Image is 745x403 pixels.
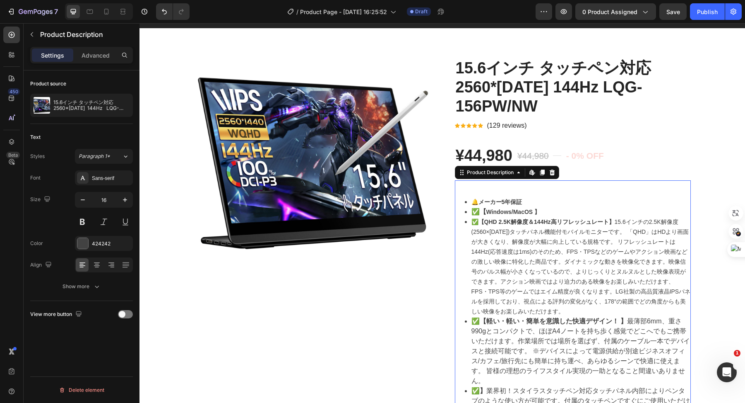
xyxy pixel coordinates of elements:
p: 7 [54,7,58,17]
span: ✅ [332,294,340,301]
span: 1 [734,350,740,357]
div: Undo/Redo [156,3,190,20]
span: 【軽い・軽い・簡単を意識した快適デザイン！ 】 [340,294,488,301]
iframe: Design area [139,23,745,403]
div: Styles [30,153,45,160]
span: 最薄部6mm、重さ990gとコンパクトで、ほぼA4ノートを持ち歩く感覚でどこへでもご携帯いただけます。作業場所では場所を選ばず、付属のケーブル一本でデバイスと接続可能です。 ※デバイスによって電... [332,294,550,361]
span: 【QHD 2.5K解像度＆144Hz高リフレッシュレート】 [339,195,475,202]
p: 15.6インチ タッチペン対応 2560*[DATE] 144Hz LQG-156PW/NW [53,100,130,111]
span: / [296,7,298,16]
div: Font [30,174,41,182]
span: Paragraph 1* [79,153,110,160]
button: 7 [3,3,62,20]
span: 】 [340,364,347,371]
span: 🔔 [332,175,339,182]
div: View more button [30,309,84,320]
span: 15.6インチの2.5K解像度(2560×[DATE])タッチパネル機能付モバイルモニターです。 「QHD」はHDより画面が大きくなり、解像度が大幅に向上している規格です。 リフレッシュレートは... [332,195,551,291]
p: Advanced [82,51,110,60]
p: Settings [41,51,64,60]
div: Align [30,260,53,271]
span: Windows/MacOS 】 [347,185,401,192]
p: Product Description [40,29,130,39]
div: Color [30,240,43,247]
span: ✅ [332,185,340,192]
button: Save [659,3,687,20]
div: 450 [8,88,20,95]
div: Product source [30,80,66,87]
span: 0 product assigned [582,7,637,16]
button: Publish [690,3,725,20]
div: Publish [697,7,718,16]
span: 【 [340,185,347,192]
pre: - 0% off [425,123,466,143]
img: product feature img [34,97,50,114]
div: 424242 [92,240,131,248]
div: Beta [6,152,20,158]
div: Size [30,194,52,205]
iframe: Intercom live chat [717,362,737,382]
div: Show more [62,282,101,291]
span: ✅ [332,364,340,371]
button: Paragraph 1* [75,149,133,164]
div: Text [30,134,41,141]
span: ✅ [332,195,339,202]
button: 0 product assigned [575,3,656,20]
h2: 15.6インチ タッチペン対応 2560*[DATE] 144Hz LQG-156PW/NW [315,35,551,93]
button: Delete element [30,384,133,397]
span: Product Page - [DATE] 16:25:52 [300,7,387,16]
div: Sans-serif [92,175,131,182]
span: Draft [415,8,428,15]
span: Save [666,8,680,15]
div: Delete element [59,385,104,395]
div: Product Description [326,146,376,153]
div: ¥44,980 [377,125,410,140]
p: (129 reviews) [348,97,387,107]
div: ¥44,980 [315,121,374,143]
button: Show more [30,279,133,294]
span: メーカー5年保証 [339,175,383,182]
